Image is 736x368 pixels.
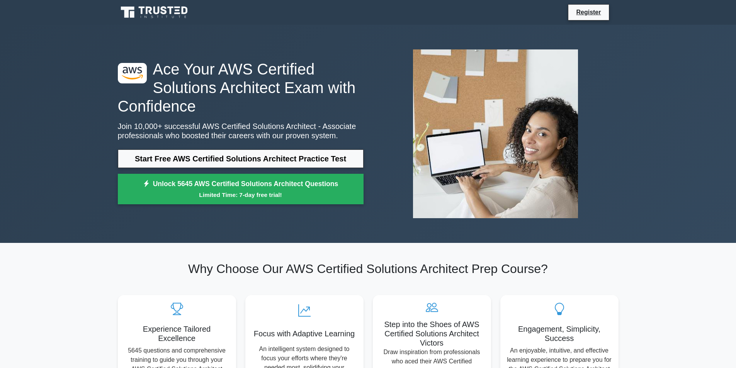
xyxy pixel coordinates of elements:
[118,149,364,168] a: Start Free AWS Certified Solutions Architect Practice Test
[379,320,485,348] h5: Step into the Shoes of AWS Certified Solutions Architect Victors
[507,324,612,343] h5: Engagement, Simplicity, Success
[124,324,230,343] h5: Experience Tailored Excellence
[118,60,364,115] h1: Ace Your AWS Certified Solutions Architect Exam with Confidence
[571,7,605,17] a: Register
[127,190,354,199] small: Limited Time: 7-day free trial!
[252,329,357,338] h5: Focus with Adaptive Learning
[118,122,364,140] p: Join 10,000+ successful AWS Certified Solutions Architect - Associate professionals who boosted t...
[118,174,364,205] a: Unlock 5645 AWS Certified Solutions Architect QuestionsLimited Time: 7-day free trial!
[118,261,619,276] h2: Why Choose Our AWS Certified Solutions Architect Prep Course?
